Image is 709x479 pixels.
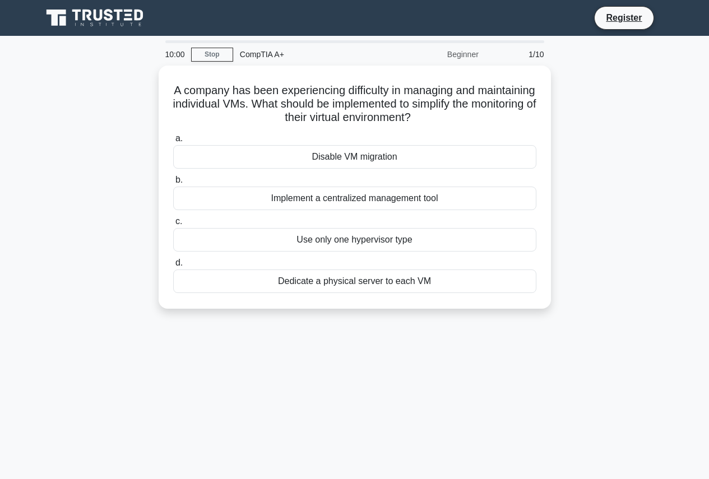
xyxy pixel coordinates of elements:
[233,43,387,66] div: CompTIA A+
[175,175,183,184] span: b.
[159,43,191,66] div: 10:00
[387,43,485,66] div: Beginner
[172,83,537,125] h5: A company has been experiencing difficulty in managing and maintaining individual VMs. What shoul...
[175,133,183,143] span: a.
[173,269,536,293] div: Dedicate a physical server to each VM
[175,258,183,267] span: d.
[485,43,551,66] div: 1/10
[173,187,536,210] div: Implement a centralized management tool
[173,228,536,252] div: Use only one hypervisor type
[173,145,536,169] div: Disable VM migration
[175,216,182,226] span: c.
[599,11,648,25] a: Register
[191,48,233,62] a: Stop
